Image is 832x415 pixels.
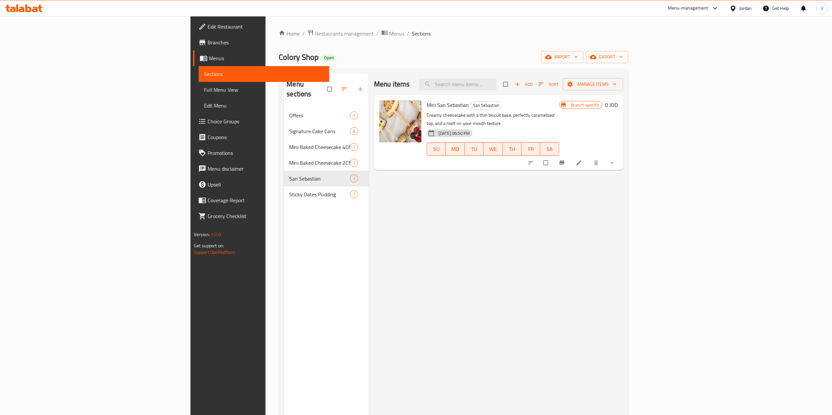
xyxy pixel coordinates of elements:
div: items [350,159,358,167]
span: Restaurants management [315,30,374,37]
span: Grocery Checklist [208,212,324,220]
div: Offers1 [284,108,369,123]
span: 1.0.0 [211,230,221,239]
span: FR [524,144,538,154]
li: / [407,30,409,37]
p: Creamy cheesecake with a thin biscuit base, perfectly caramelized top, and a melt-in-your-mouth t... [427,111,559,128]
span: Menus [209,54,324,62]
svg: Show Choices [609,159,615,166]
h2: Menu items [374,79,410,89]
img: Mini San Sebastian [379,100,421,142]
div: Signature Cake Cans6 [284,123,369,139]
span: Sort [539,81,559,88]
span: 1 [350,176,358,182]
a: Edit menu item [576,159,584,166]
span: Manage items [568,80,618,88]
span: Signature Cake Cans [289,127,350,135]
button: TH [503,142,521,156]
a: Branches [193,35,329,50]
button: WE [484,142,502,156]
span: Select to update [540,157,553,169]
button: import [541,51,583,63]
span: Coupons [208,133,324,141]
span: 1 [350,191,358,198]
div: items [350,175,358,183]
button: Add [513,79,534,89]
a: Menus [193,50,329,66]
span: MO [448,144,462,154]
button: Add section [353,82,369,96]
button: FR [521,142,540,156]
nav: breadcrumb [279,29,628,38]
div: Sticky Dates Pudding1 [284,186,369,202]
a: Upsell [193,177,329,192]
span: import [546,53,578,61]
span: Sticky Dates Pudding [289,190,350,198]
span: [DATE] 06:50 PM [436,130,472,136]
span: San Sebastian [470,102,502,109]
button: sort-choices [524,156,540,170]
span: 1 [350,144,358,150]
div: Mini Baked Cheesecake 2CM1 [284,155,369,171]
span: Menus [389,30,404,37]
span: Sections [412,30,431,37]
li: / [376,30,379,37]
div: Jordan [739,5,752,12]
button: TU [465,142,484,156]
a: Choice Groups [193,113,329,129]
span: V [821,5,823,12]
span: Offers [289,111,350,119]
div: San Sebastian1 [284,171,369,186]
span: Sections [204,70,324,78]
span: 1 [350,112,358,119]
h6: 0 JOD [605,100,618,110]
a: Menu disclaimer [193,161,329,177]
div: San Sebastian [470,102,502,110]
span: TH [505,144,519,154]
span: San Sebastian [289,175,350,183]
a: Grocery Checklist [193,208,329,224]
a: Coverage Report [193,192,329,208]
a: Coupons [193,129,329,145]
span: 6 [350,128,358,134]
span: Mini San Sebastian [427,100,469,110]
span: Edit Restaurant [208,23,324,31]
span: Add [515,81,533,88]
div: items [350,190,358,198]
span: Edit Menu [204,102,324,110]
span: Coverage Report [208,196,324,204]
a: Full Menu View [199,82,329,98]
button: MO [446,142,465,156]
div: Menu-management [668,4,708,12]
span: Choice Groups [208,117,324,125]
button: delete [589,156,605,170]
a: Restaurants management [307,29,374,38]
span: Sort items [534,79,563,89]
span: WE [486,144,500,154]
button: show more [605,156,620,170]
a: Edit Menu [199,98,329,113]
span: Mini Baked Cheesecake 2CM [289,159,350,167]
span: SA [543,144,556,154]
span: Full Menu View [204,86,324,94]
span: Mini Baked Cheesecake 4CM [289,143,350,151]
span: Get support on: [194,241,224,250]
nav: Menu sections [284,105,369,205]
button: Sort [537,79,560,89]
span: SU [430,144,443,154]
button: Branch-specific-item [555,156,570,170]
span: Menu disclaimer [208,165,324,173]
span: Version: [194,230,210,239]
span: Branches [208,38,324,46]
span: Promotions [208,149,324,157]
div: items [350,127,358,135]
input: search [419,79,497,90]
a: Menus [381,29,404,38]
button: Manage items [563,78,623,90]
a: Support.OpsPlatform [194,248,236,256]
